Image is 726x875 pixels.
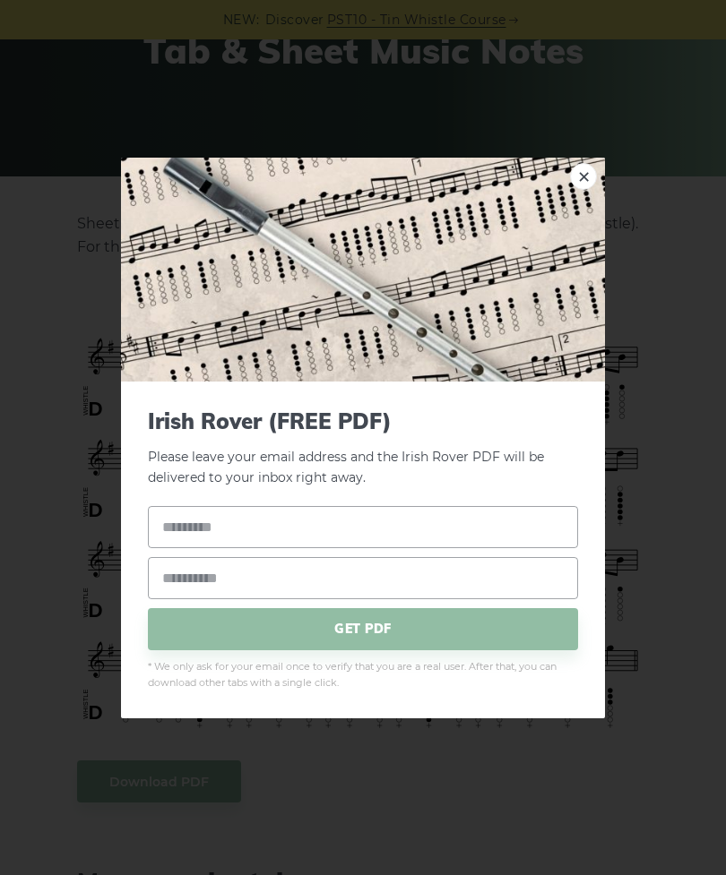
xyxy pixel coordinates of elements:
span: * We only ask for your email once to verify that you are a real user. After that, you can downloa... [148,659,578,691]
p: Please leave your email address and the Irish Rover PDF will be delivered to your inbox right away. [148,407,578,487]
img: Tin Whistle Tab Preview [121,157,605,381]
a: × [570,162,597,189]
span: GET PDF [148,608,578,650]
span: Irish Rover (FREE PDF) [148,407,578,433]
